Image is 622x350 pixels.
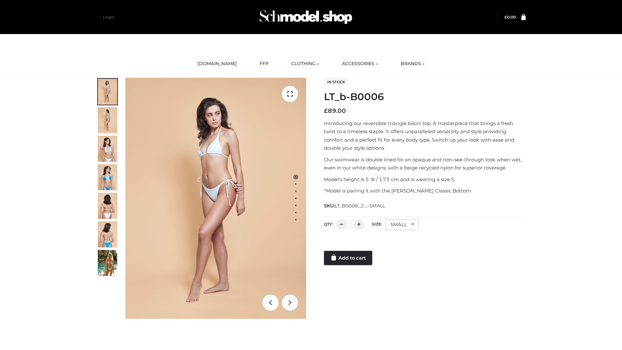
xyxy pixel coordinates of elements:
[257,4,354,30] img: Schmodel Admin 964
[324,222,333,227] label: QTY:
[98,136,117,162] img: ArielClassicBikiniTop_CloudNine_AzureSky_OW114ECO_3-scaled.jpg
[504,15,507,19] span: £
[324,107,346,114] bdi: 89.00
[98,221,117,247] img: ArielClassicBikiniTop_CloudNine_AzureSky_OW114ECO_8-scaled.jpg
[324,78,348,86] span: In stock
[335,203,385,209] span: LT_B0006_2-_-SMALL
[324,202,386,210] span: SKU:
[103,15,114,19] a: Login
[125,78,306,319] img: ArielClassicBikiniTop_CloudNine_AzureSky_OW114ECO_1
[504,15,516,19] bdi: 0.00
[396,57,430,71] a: BRANDS
[504,15,516,19] a: £0.00
[324,251,372,265] a: Add to cart
[324,187,526,195] p: *Model is pairing it with the [PERSON_NAME] Classic Bottom
[385,219,419,230] div: SMALL
[286,57,324,71] a: CLOTHING
[98,193,117,219] img: ArielClassicBikiniTop_CloudNine_AzureSky_OW114ECO_7-scaled.jpg
[98,250,117,276] img: Arieltop_CloudNine_AzureSky2.jpg
[372,222,382,227] label: Size:
[337,57,383,71] a: ACCESSORIES
[324,175,526,184] p: Model’s height is 5 ‘8 / 173 cm and is wearing a size S.
[324,107,328,114] span: £
[324,91,526,103] h1: LT_b-B0006
[192,57,242,71] a: [DOMAIN_NAME]
[324,119,526,152] p: Introducing our reversible triangle bikini top. A masterpiece that brings a fresh twist to a time...
[98,79,117,105] img: ArielClassicBikiniTop_CloudNine_AzureSky_OW114ECO_1-scaled.jpg
[98,107,117,133] img: ArielClassicBikiniTop_CloudNine_AzureSky_OW114ECO_2-scaled.jpg
[324,156,526,172] p: Our swimwear is double lined for an opaque and non-see-through look when wet, even in our white d...
[255,57,273,71] a: FFP
[98,164,117,190] img: ArielClassicBikiniTop_CloudNine_AzureSky_OW114ECO_4-scaled.jpg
